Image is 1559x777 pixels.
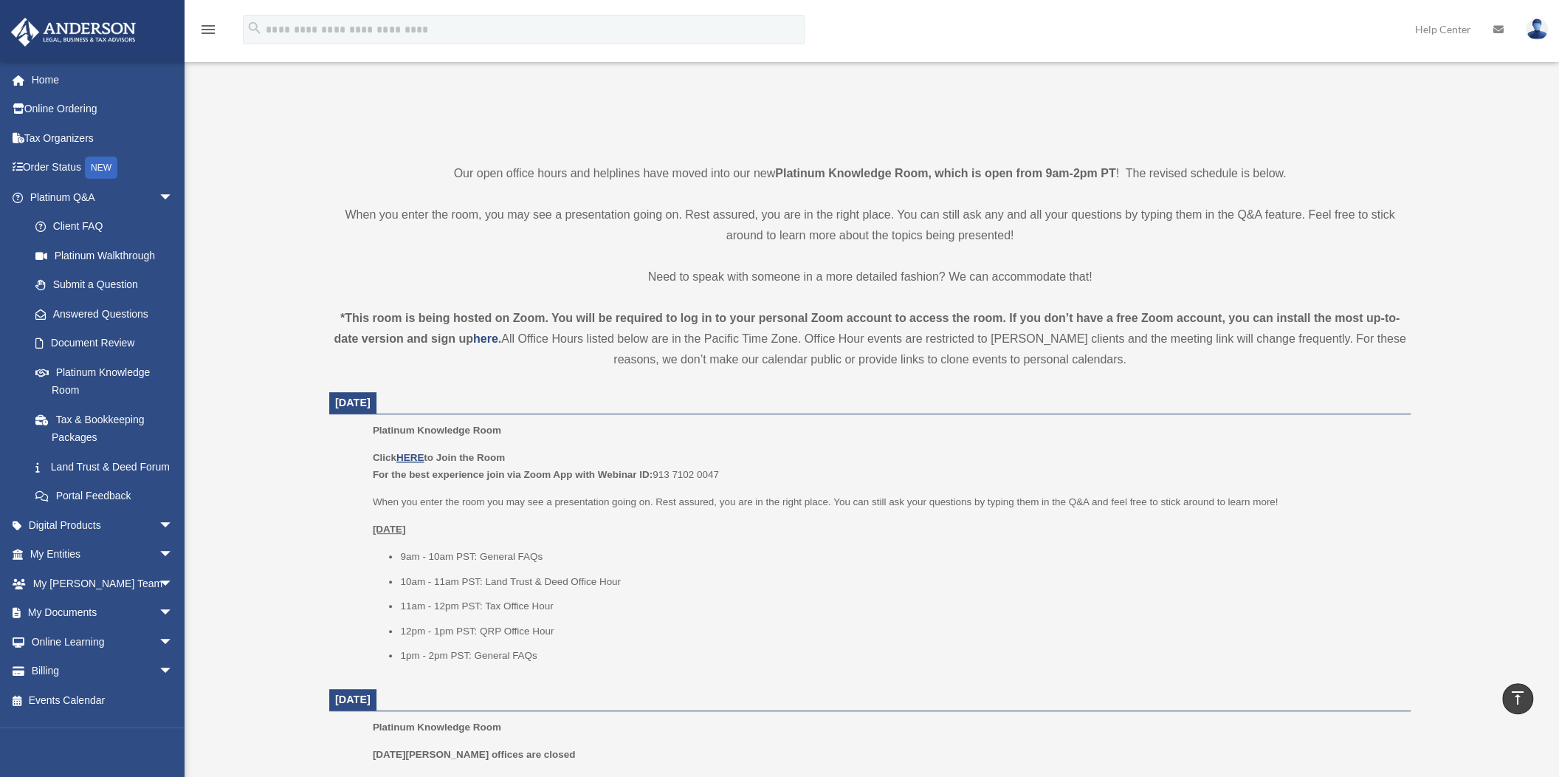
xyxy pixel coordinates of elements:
[396,452,424,463] a: HERE
[329,163,1411,184] p: Our open office hours and helplines have moved into our new ! The revised schedule is below.
[400,598,1400,615] li: 11am - 12pm PST: Tax Office Hour
[373,452,505,463] b: Click to Join the Room
[400,573,1400,591] li: 10am - 11am PST: Land Trust & Deed Office Hour
[400,623,1400,640] li: 12pm - 1pm PST: QRP Office Hour
[373,469,653,480] b: For the best experience join via Zoom App with Webinar ID:
[21,357,188,405] a: Platinum Knowledge Room
[10,65,196,95] a: Home
[10,569,196,598] a: My [PERSON_NAME] Teamarrow_drop_down
[7,18,140,47] img: Anderson Advisors Platinum Portal
[373,524,406,535] u: [DATE]
[159,627,188,657] span: arrow_drop_down
[159,540,188,570] span: arrow_drop_down
[373,493,1400,511] p: When you enter the room you may see a presentation going on. Rest assured, you are in the right p...
[10,182,196,212] a: Platinum Q&Aarrow_drop_down
[10,657,196,686] a: Billingarrow_drop_down
[335,694,371,705] span: [DATE]
[21,329,196,358] a: Document Review
[329,267,1411,287] p: Need to speak with someone in a more detailed fashion? We can accommodate that!
[334,312,1400,345] strong: *This room is being hosted on Zoom. You will be required to log in to your personal Zoom account ...
[10,627,196,657] a: Online Learningarrow_drop_down
[373,449,1400,484] p: 913 7102 0047
[10,153,196,183] a: Order StatusNEW
[159,657,188,687] span: arrow_drop_down
[10,540,196,569] a: My Entitiesarrow_drop_down
[21,452,196,482] a: Land Trust & Deed Forum
[21,241,196,270] a: Platinum Walkthrough
[21,482,196,511] a: Portal Feedback
[159,182,188,213] span: arrow_drop_down
[199,26,217,38] a: menu
[335,397,371,408] span: [DATE]
[10,598,196,628] a: My Documentsarrow_drop_down
[373,425,501,436] span: Platinum Knowledge Room
[473,332,498,345] a: here
[1526,18,1548,40] img: User Pic
[21,299,196,329] a: Answered Questions
[159,510,188,541] span: arrow_drop_down
[159,598,188,629] span: arrow_drop_down
[373,749,576,760] b: [DATE][PERSON_NAME] offices are closed
[10,510,196,540] a: Digital Productsarrow_drop_down
[329,308,1411,370] div: All Office Hours listed below are in the Pacific Time Zone. Office Hour events are restricted to ...
[10,95,196,124] a: Online Ordering
[21,405,196,452] a: Tax & Bookkeeping Packages
[199,21,217,38] i: menu
[329,205,1411,246] p: When you enter the room, you may see a presentation going on. Rest assured, you are in the right ...
[85,157,117,179] div: NEW
[247,20,263,36] i: search
[10,123,196,153] a: Tax Organizers
[400,548,1400,566] li: 9am - 10am PST: General FAQs
[1502,683,1533,714] a: vertical_align_top
[498,332,501,345] strong: .
[373,722,501,733] span: Platinum Knowledge Room
[21,212,196,242] a: Client FAQ
[159,569,188,599] span: arrow_drop_down
[1509,689,1527,707] i: vertical_align_top
[21,270,196,300] a: Submit a Question
[400,647,1400,665] li: 1pm - 2pm PST: General FAQs
[10,685,196,715] a: Events Calendar
[775,167,1115,179] strong: Platinum Knowledge Room, which is open from 9am-2pm PT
